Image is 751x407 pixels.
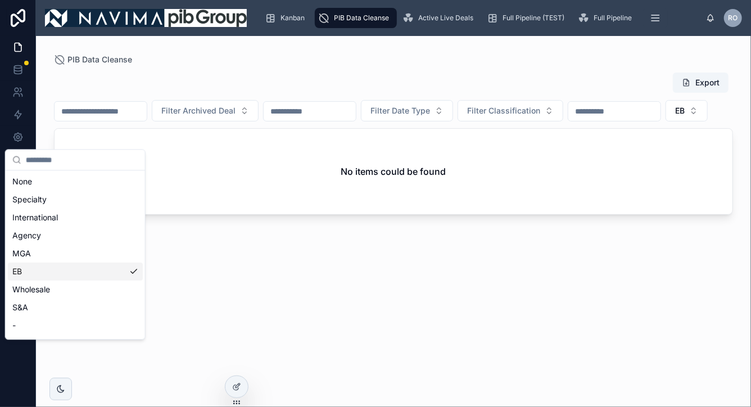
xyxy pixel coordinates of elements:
[54,54,132,65] a: PIB Data Cleanse
[8,173,143,191] div: None
[8,316,143,334] div: -
[315,8,397,28] a: PIB Data Cleanse
[666,100,708,121] button: Select Button
[483,8,572,28] a: Full Pipeline (TEST)
[256,6,706,30] div: scrollable content
[503,13,564,22] span: Full Pipeline (TEST)
[161,105,236,116] span: Filter Archived Deal
[458,100,563,121] button: Select Button
[370,105,430,116] span: Filter Date Type
[261,8,313,28] a: Kanban
[45,9,247,27] img: App logo
[729,13,738,22] span: RO
[361,100,453,121] button: Select Button
[675,105,685,116] span: EB
[574,8,640,28] a: Full Pipeline
[8,263,143,281] div: EB
[6,170,145,339] div: Suggestions
[8,281,143,299] div: Wholesale
[8,334,143,352] div: Network
[418,13,473,22] span: Active Live Deals
[8,191,143,209] div: Specialty
[594,13,632,22] span: Full Pipeline
[281,13,305,22] span: Kanban
[67,54,132,65] span: PIB Data Cleanse
[8,209,143,227] div: International
[673,73,729,93] button: Export
[399,8,481,28] a: Active Live Deals
[8,227,143,245] div: Agency
[8,245,143,263] div: MGA
[152,100,259,121] button: Select Button
[467,105,540,116] span: Filter Classification
[8,299,143,316] div: S&A
[334,13,389,22] span: PIB Data Cleanse
[341,165,446,178] h2: No items could be found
